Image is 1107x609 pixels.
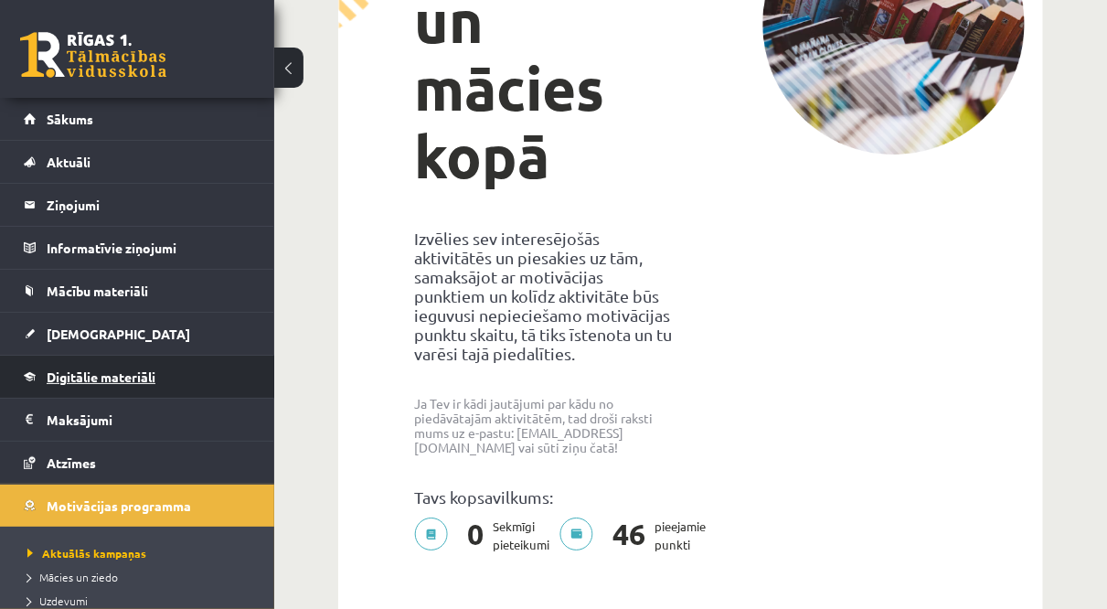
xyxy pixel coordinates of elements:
[27,546,146,561] span: Aktuālās kampaņas
[47,227,251,269] legend: Informatīvie ziņojumi
[24,141,251,183] a: Aktuāli
[47,326,190,342] span: [DEMOGRAPHIC_DATA]
[24,399,251,441] a: Maksājumi
[414,518,560,554] p: Sekmīgi pieteikumi
[47,184,251,226] legend: Ziņojumi
[27,593,88,608] span: Uzdevumi
[47,399,251,441] legend: Maksājumi
[27,569,256,585] a: Mācies un ziedo
[24,485,251,527] a: Motivācijas programma
[559,518,717,554] p: pieejamie punkti
[24,356,251,398] a: Digitālie materiāli
[603,518,655,554] span: 46
[47,369,155,385] span: Digitālie materiāli
[47,497,191,514] span: Motivācijas programma
[27,570,118,584] span: Mācies un ziedo
[24,313,251,355] a: [DEMOGRAPHIC_DATA]
[24,184,251,226] a: Ziņojumi
[24,442,251,484] a: Atzīmes
[458,518,493,554] span: 0
[20,32,166,78] a: Rīgas 1. Tālmācības vidusskola
[24,270,251,312] a: Mācību materiāli
[414,487,676,507] p: Tavs kopsavilkums:
[47,454,96,471] span: Atzīmes
[24,227,251,269] a: Informatīvie ziņojumi
[414,396,676,454] p: Ja Tev ir kādi jautājumi par kādu no piedāvātajām aktivitātēm, tad droši raksti mums uz e-pastu: ...
[47,154,90,170] span: Aktuāli
[27,545,256,561] a: Aktuālās kampaņas
[24,98,251,140] a: Sākums
[47,111,93,127] span: Sākums
[27,593,256,609] a: Uzdevumi
[47,283,148,299] span: Mācību materiāli
[414,229,676,363] p: Izvēlies sev interesējošās aktivitātēs un piesakies uz tām, samaksājot ar motivācijas punktiem un...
